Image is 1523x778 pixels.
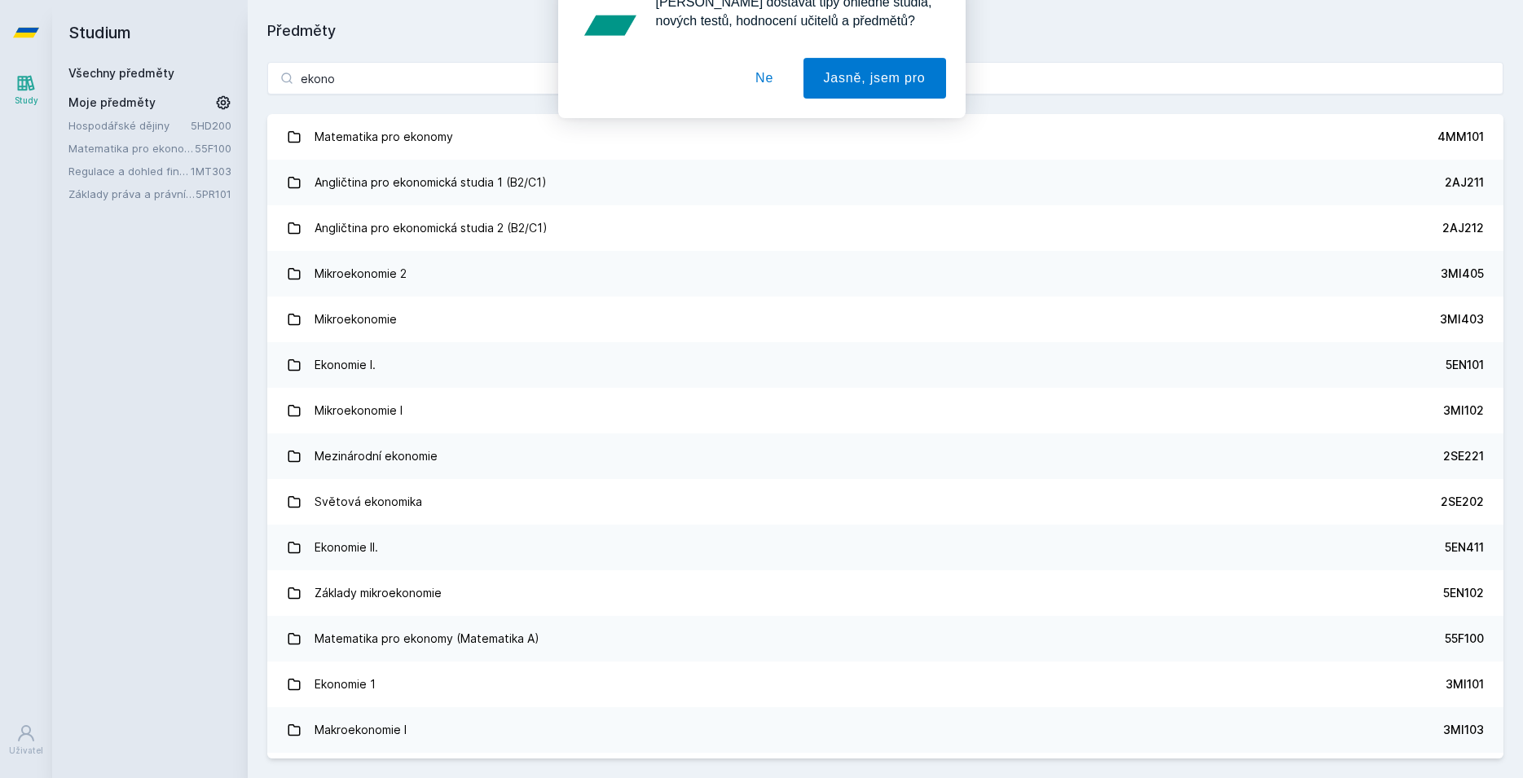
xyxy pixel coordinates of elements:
[267,160,1503,205] a: Angličtina pro ekonomická studia 1 (B2/C1) 2AJ211
[267,707,1503,753] a: Makroekonomie I 3MI103
[315,714,407,746] div: Makroekonomie I
[267,251,1503,297] a: Mikroekonomie 2 3MI405
[1446,357,1484,373] div: 5EN101
[3,715,49,765] a: Uživatel
[68,140,195,156] a: Matematika pro ekonomy (Matematika A)
[315,531,378,564] div: Ekonomie II.
[195,142,231,155] a: 55F100
[267,297,1503,342] a: Mikroekonomie 3MI403
[196,187,231,200] a: 5PR101
[1443,585,1484,601] div: 5EN102
[1443,722,1484,738] div: 3MI103
[267,525,1503,570] a: Ekonomie II. 5EN411
[1442,220,1484,236] div: 2AJ212
[315,166,547,199] div: Angličtina pro ekonomická studia 1 (B2/C1)
[68,163,191,179] a: Regulace a dohled finančního systému
[1441,266,1484,282] div: 3MI405
[315,668,376,701] div: Ekonomie 1
[315,577,442,609] div: Základy mikroekonomie
[578,20,643,85] img: notification icon
[315,212,548,244] div: Angličtina pro ekonomická studia 2 (B2/C1)
[267,616,1503,662] a: Matematika pro ekonomy (Matematika A) 55F100
[267,570,1503,616] a: Základy mikroekonomie 5EN102
[267,433,1503,479] a: Mezinárodní ekonomie 2SE221
[1445,539,1484,556] div: 5EN411
[643,20,946,57] div: [PERSON_NAME] dostávat tipy ohledně studia, nových testů, hodnocení učitelů a předmětů?
[315,486,422,518] div: Světová ekonomika
[315,394,403,427] div: Mikroekonomie I
[315,257,407,290] div: Mikroekonomie 2
[1445,631,1484,647] div: 55F100
[803,85,946,125] button: Jasně, jsem pro
[1441,494,1484,510] div: 2SE202
[1440,311,1484,327] div: 3MI403
[315,349,376,381] div: Ekonomie I.
[315,440,438,473] div: Mezinárodní ekonomie
[267,388,1503,433] a: Mikroekonomie I 3MI102
[1443,448,1484,464] div: 2SE221
[1446,676,1484,692] div: 3MI101
[191,165,231,178] a: 1MT303
[315,303,397,336] div: Mikroekonomie
[735,85,794,125] button: Ne
[1445,174,1484,191] div: 2AJ211
[267,205,1503,251] a: Angličtina pro ekonomická studia 2 (B2/C1) 2AJ212
[267,342,1503,388] a: Ekonomie I. 5EN101
[267,479,1503,525] a: Světová ekonomika 2SE202
[267,662,1503,707] a: Ekonomie 1 3MI101
[1443,402,1484,419] div: 3MI102
[68,186,196,202] a: Základy práva a právní nauky
[9,745,43,757] div: Uživatel
[315,622,539,655] div: Matematika pro ekonomy (Matematika A)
